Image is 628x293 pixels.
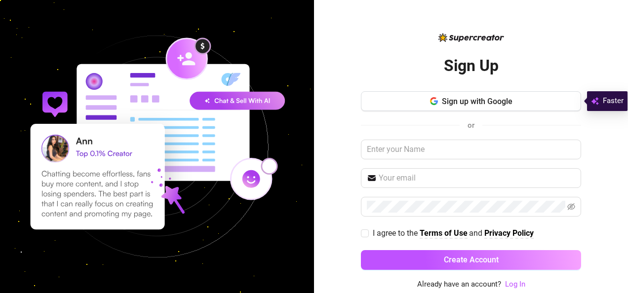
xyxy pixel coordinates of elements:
[438,33,504,42] img: logo-BBDzfeDw.svg
[591,95,599,107] img: svg%3e
[442,97,512,106] span: Sign up with Google
[373,228,420,238] span: I agree to the
[603,95,624,107] span: Faster
[468,121,474,130] span: or
[361,91,581,111] button: Sign up with Google
[420,228,468,238] strong: Terms of Use
[484,228,534,239] a: Privacy Policy
[379,172,575,184] input: Your email
[567,203,575,211] span: eye-invisible
[444,56,499,76] h2: Sign Up
[420,228,468,239] a: Terms of Use
[361,250,581,270] button: Create Account
[417,279,501,291] span: Already have an account?
[505,280,525,289] a: Log In
[361,140,581,159] input: Enter your Name
[444,255,499,264] span: Create Account
[469,228,484,238] span: and
[484,228,534,238] strong: Privacy Policy
[505,279,525,291] a: Log In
